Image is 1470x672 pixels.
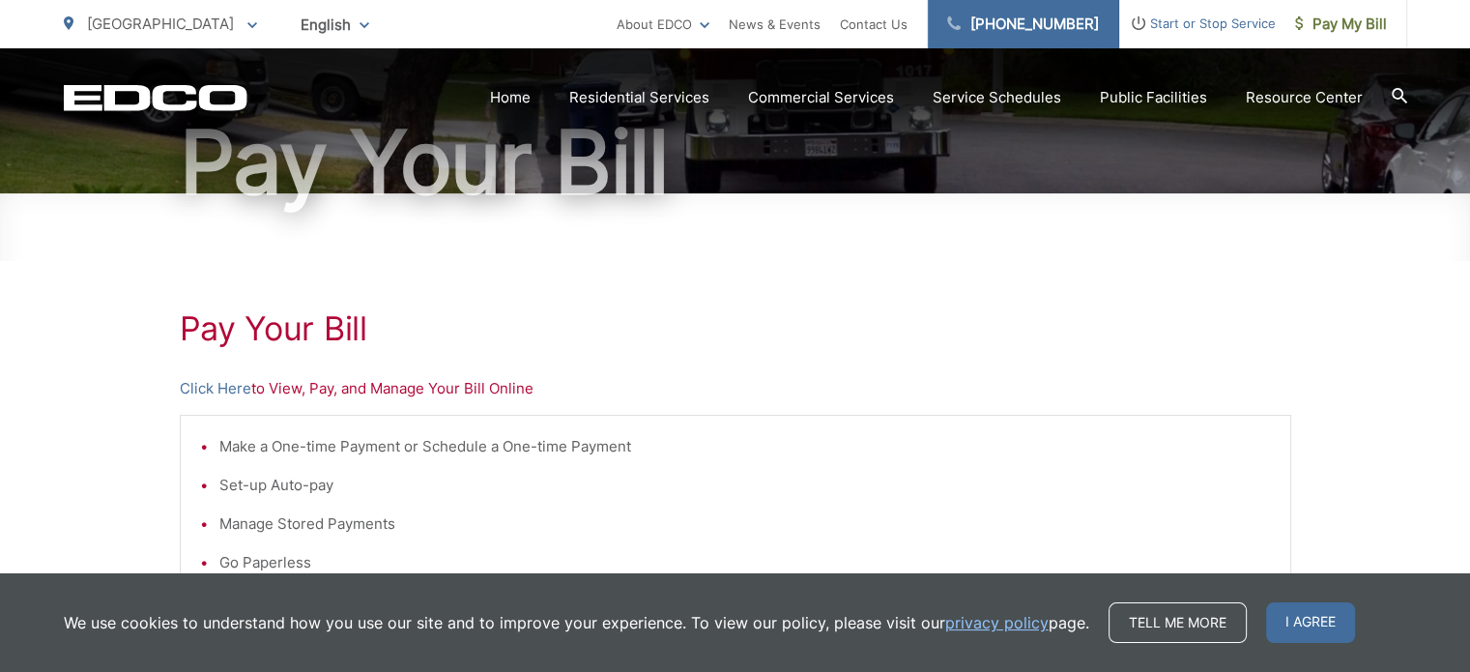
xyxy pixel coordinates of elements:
p: We use cookies to understand how you use our site and to improve your experience. To view our pol... [64,611,1089,634]
a: News & Events [729,13,821,36]
a: Home [490,86,531,109]
a: Commercial Services [748,86,894,109]
li: Set-up Auto-pay [219,474,1271,497]
h1: Pay Your Bill [64,114,1407,211]
a: Service Schedules [933,86,1061,109]
li: Make a One-time Payment or Schedule a One-time Payment [219,435,1271,458]
a: About EDCO [617,13,709,36]
p: to View, Pay, and Manage Your Bill Online [180,377,1291,400]
a: EDCD logo. Return to the homepage. [64,84,247,111]
a: Click Here [180,377,251,400]
span: Pay My Bill [1295,13,1387,36]
a: Resource Center [1246,86,1363,109]
a: Public Facilities [1100,86,1207,109]
a: Contact Us [840,13,908,36]
li: Go Paperless [219,551,1271,574]
a: Residential Services [569,86,709,109]
span: [GEOGRAPHIC_DATA] [87,15,234,33]
h1: Pay Your Bill [180,309,1291,348]
a: privacy policy [945,611,1049,634]
span: English [286,8,384,42]
li: Manage Stored Payments [219,512,1271,536]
